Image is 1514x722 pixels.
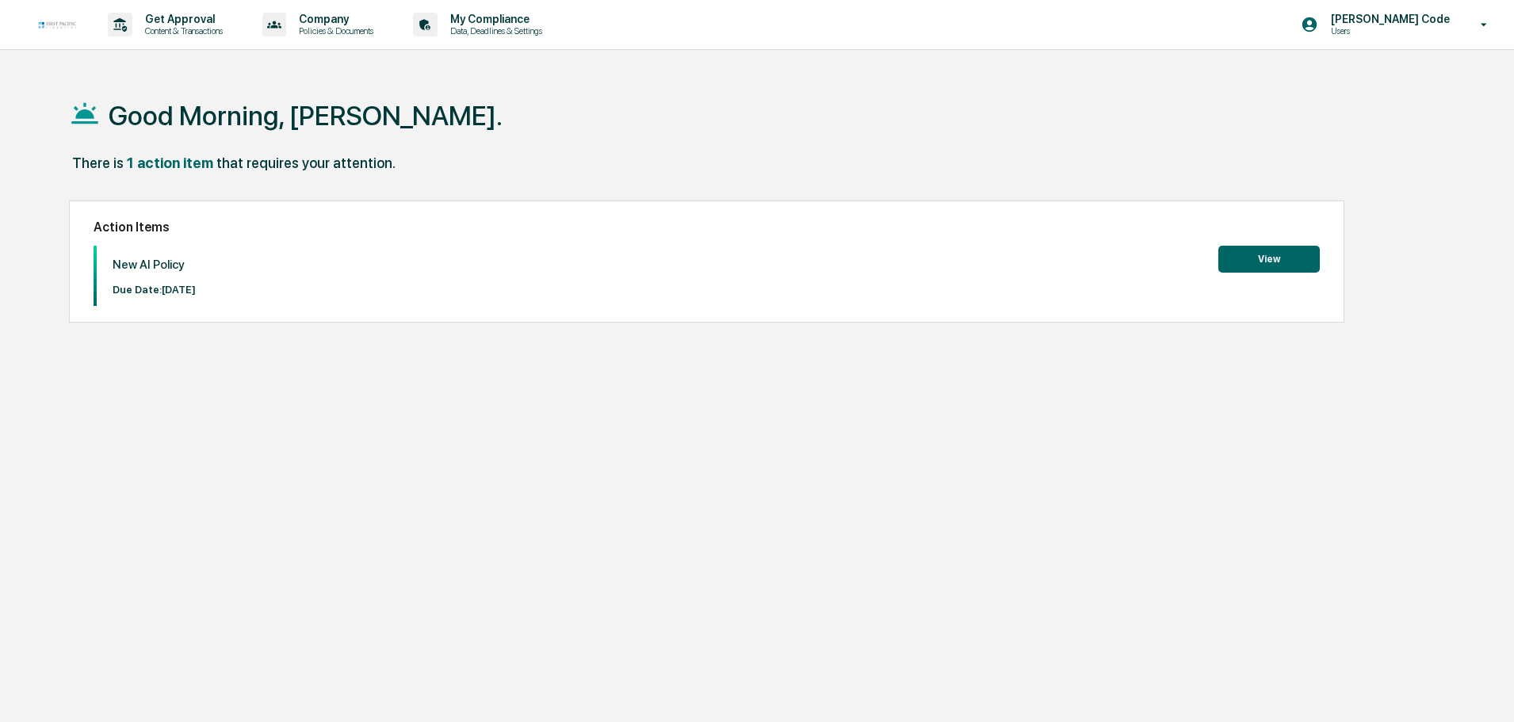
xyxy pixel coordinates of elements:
[127,155,213,171] div: 1 action item
[113,284,196,296] p: Due Date: [DATE]
[132,13,231,25] p: Get Approval
[94,220,1320,235] h2: Action Items
[132,25,231,36] p: Content & Transactions
[438,25,550,36] p: Data, Deadlines & Settings
[438,13,550,25] p: My Compliance
[113,258,196,272] p: New AI Policy
[72,155,124,171] div: There is
[286,25,381,36] p: Policies & Documents
[1218,246,1320,273] button: View
[109,100,503,132] h1: Good Morning, [PERSON_NAME].
[1318,25,1458,36] p: Users
[1318,13,1458,25] p: [PERSON_NAME] Code
[286,13,381,25] p: Company
[216,155,396,171] div: that requires your attention.
[1218,250,1320,265] a: View
[38,21,76,28] img: logo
